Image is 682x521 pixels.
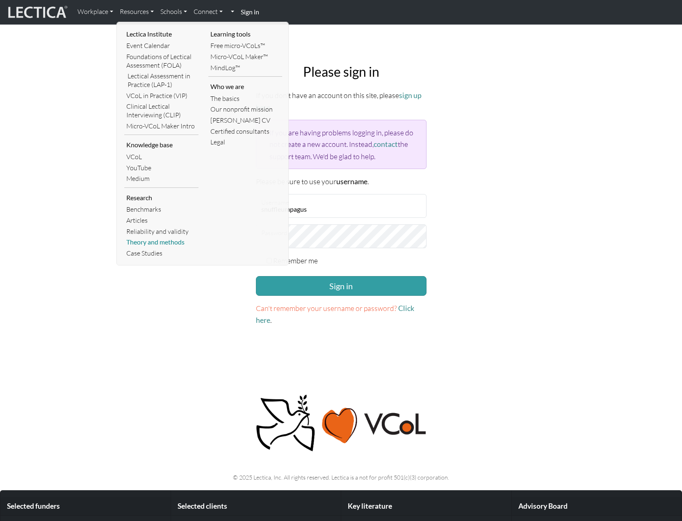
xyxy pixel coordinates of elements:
[124,151,198,162] a: VCoL
[124,162,198,174] a: YouTube
[124,204,198,215] a: Benchmarks
[374,140,398,149] a: contact
[74,3,116,21] a: Workplace
[6,5,68,20] img: lecticalive
[256,89,427,113] p: If you don't have an account on this site, please .
[124,248,198,259] a: Case Studies
[256,176,427,187] p: Please be sure to use your .
[124,191,198,204] li: Research
[0,497,171,516] div: Selected funders
[253,393,429,453] img: Peace, love, VCoL
[75,473,607,482] p: © 2025 Lectica, Inc. All rights reserved. Lectica is a not for profit 501(c)(3) corporation.
[256,302,427,326] p: .
[256,120,427,169] div: If you are having problems logging in, please do not create a new account. Instead, the support t...
[208,115,283,126] a: [PERSON_NAME] CV
[124,121,198,132] a: Micro-VCoL Maker Intro
[208,40,283,51] a: Free micro-VCoLs™
[256,194,427,218] input: Username
[208,104,283,115] a: Our nonprofit mission
[208,137,283,148] a: Legal
[124,90,198,101] a: VCoL in Practice (VIP)
[171,497,341,516] div: Selected clients
[208,62,283,73] a: MindLog™
[116,3,157,21] a: Resources
[341,497,511,516] div: Key literature
[256,304,397,313] span: Can't remember your username or password?
[190,3,226,21] a: Connect
[124,40,198,51] a: Event Calendar
[208,93,283,104] a: The basics
[336,177,367,186] strong: username
[124,237,198,248] a: Theory and methods
[256,276,427,296] button: Sign in
[273,255,318,266] label: Remember me
[256,64,427,80] h2: Please sign in
[124,71,198,90] a: Lectical Assessment in Practice (LAP-1)
[124,51,198,71] a: Foundations of Lectical Assessment (FOLA)
[124,173,198,184] a: Medium
[157,3,190,21] a: Schools
[124,138,198,151] li: Knowledge base
[124,27,198,41] li: Lectica Institute
[208,126,283,137] a: Certified consultants
[208,80,283,93] li: Who we are
[208,27,283,41] li: Learning tools
[512,497,682,516] div: Advisory Board
[124,101,198,120] a: Clinical Lectical Interviewing (CLIP)
[241,8,259,16] strong: Sign in
[124,215,198,226] a: Articles
[208,51,283,62] a: Micro-VCoL Maker™
[237,3,262,21] a: Sign in
[124,226,198,237] a: Reliability and validity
